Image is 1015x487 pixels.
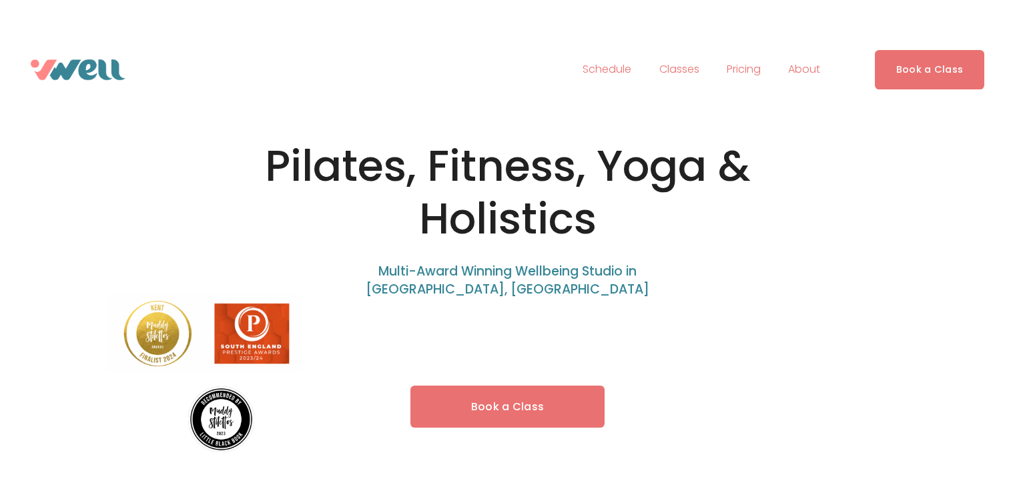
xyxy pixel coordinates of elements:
a: folder dropdown [788,59,820,81]
a: Book a Class [410,386,605,428]
h1: Pilates, Fitness, Yoga & Holistics [208,140,807,246]
a: Book a Class [875,50,985,89]
span: Classes [659,60,699,79]
a: folder dropdown [659,59,699,81]
img: VWell [31,59,125,81]
span: Multi-Award Winning Wellbeing Studio in [GEOGRAPHIC_DATA], [GEOGRAPHIC_DATA] [366,262,649,298]
a: Pricing [727,59,761,81]
a: Schedule [583,59,631,81]
span: About [788,60,820,79]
